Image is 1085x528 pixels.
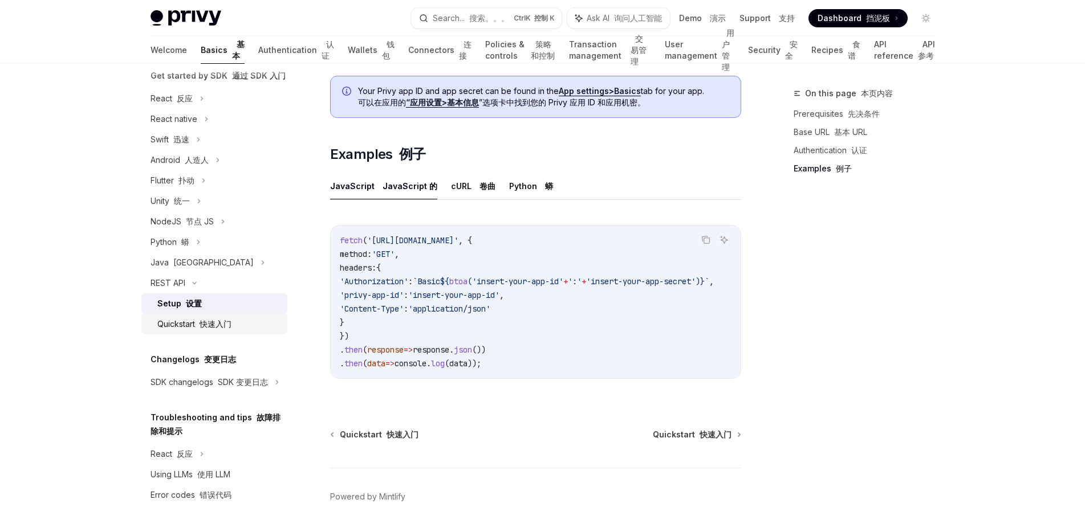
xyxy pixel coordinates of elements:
div: React [151,447,193,461]
div: Using LLMs [151,468,230,481]
a: API reference API 参考 [874,36,935,64]
font: 设置 [186,298,202,308]
span: 'insert-your-app-id' [408,290,499,300]
button: Ask AI 询问人工智能 [567,8,670,28]
span: 'insert-your-app-secret' [586,276,696,286]
span: then [344,345,363,355]
span: json [454,345,472,355]
span: response [413,345,449,355]
span: ) [696,276,700,286]
div: Android [151,153,209,167]
span: . [340,345,344,355]
a: Authentication 认证 [258,36,334,64]
span: data [367,358,385,369]
span: response [367,345,404,355]
div: SDK changelogs [151,375,268,389]
font: 食谱 [848,39,860,60]
font: 蟒 [545,181,553,191]
font: 先决条件 [848,109,880,118]
a: App settings>Basics [559,86,641,96]
font: 反应 [177,93,193,103]
span: ()) [472,345,486,355]
font: 节点 JS [186,216,214,226]
button: Toggle dark mode [917,9,935,27]
span: . [449,345,454,355]
span: 'GET' [372,249,395,259]
span: : [408,276,413,286]
button: Ask AI [717,232,732,247]
a: Setup 设置 [141,293,287,314]
a: Quickstart 快速入门 [331,429,418,440]
div: React [151,92,193,105]
div: Error codes [151,488,231,502]
button: JavaScript JavaScript 的 [330,173,437,199]
div: Flutter [151,174,194,187]
a: User management 用户管理 [665,36,734,64]
font: 使用 LLM [197,469,230,479]
a: Welcome [151,36,187,64]
a: Transaction management 交易管理 [569,36,651,64]
font: 认证 [322,39,334,60]
span: Ctrl K [514,14,555,23]
font: 快速入门 [387,429,418,439]
a: Basics 基本 [201,36,245,64]
font: 卷曲 [479,181,495,191]
font: 人造人 [185,155,209,165]
span: ( [363,358,367,369]
font: 认证 [851,145,867,155]
span: ( [363,345,367,355]
font: 快速入门 [700,429,732,439]
font: 基本 [232,39,245,60]
font: 反应 [177,449,193,459]
span: headers: [340,263,376,273]
font: 统一 [174,196,190,206]
span: => [385,358,395,369]
div: Python [151,235,189,249]
span: , [395,249,399,259]
span: }) [340,331,349,341]
a: Using LLMs 使用 LLM [141,464,287,485]
a: Examples 例子 [794,159,944,178]
span: Ask AI [587,13,662,24]
font: 蟒 [181,237,189,247]
font: 钱包 [382,39,395,60]
span: Quickstart [653,429,732,440]
span: ':' [568,276,582,286]
span: then [344,358,363,369]
a: Error codes 错误代码 [141,485,287,505]
a: Quickstart 快速入门 [653,429,740,440]
strong: App settings [559,86,609,96]
a: Connectors 连接 [408,36,472,64]
span: } [340,317,344,328]
h5: Changelogs [151,353,236,366]
svg: Info [342,87,353,98]
button: Copy the contents from the code block [698,232,713,247]
a: Quickstart 快速入门 [141,314,287,334]
font: 交易管理 [631,34,647,66]
font: 快速入门 [200,319,231,329]
div: React native [151,112,197,126]
font: 控制 K [534,14,555,22]
span: 'Content-Type' [340,304,404,314]
span: , { [458,235,472,245]
span: ` [705,276,709,286]
a: Powered by Mintlify [330,491,405,502]
span: . [426,358,431,369]
font: API 参考 [918,39,935,60]
span: . [340,358,344,369]
strong: “应用设置 [406,97,442,107]
span: log [431,358,445,369]
span: 'privy-app-id' [340,290,404,300]
span: => [404,345,413,355]
a: Authentication 认证 [794,141,944,159]
div: Unity [151,194,190,208]
a: Security 安全 [748,36,798,64]
font: 变更日志 [204,354,236,364]
img: light logo [151,10,221,26]
font: 挡泥板 [866,13,890,23]
span: 'insert-your-app-id' [472,276,563,286]
span: + [582,276,586,286]
span: ( [363,235,367,245]
font: 例子 [836,163,852,173]
font: 用户管理 [722,28,734,72]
